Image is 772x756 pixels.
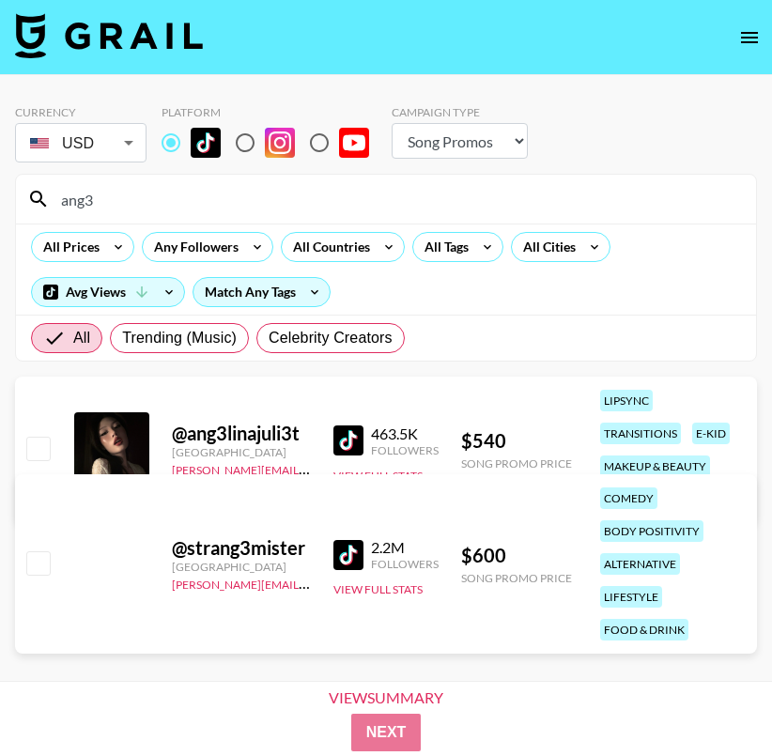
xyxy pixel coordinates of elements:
div: All Cities [512,233,579,261]
div: e-kid [692,423,730,444]
input: Search by User Name [50,184,745,214]
div: [GEOGRAPHIC_DATA] [172,560,311,574]
img: TikTok [191,128,221,158]
button: open drawer [731,19,768,56]
div: alternative [600,553,680,575]
div: transitions [600,423,681,444]
div: $ 540 [461,429,572,453]
div: Song Promo Price [461,571,572,585]
div: Campaign Type [392,105,528,119]
span: Trending (Music) [122,327,237,349]
div: lifestyle [600,586,662,608]
div: All Tags [413,233,472,261]
div: $ 600 [461,544,572,567]
a: [PERSON_NAME][EMAIL_ADDRESS][DOMAIN_NAME] [172,459,450,477]
a: [PERSON_NAME][EMAIL_ADDRESS][PERSON_NAME][DOMAIN_NAME] [172,574,539,592]
div: [GEOGRAPHIC_DATA] [172,445,311,459]
div: Followers [371,443,439,457]
button: View Full Stats [333,582,423,596]
div: USD [19,127,143,160]
div: Currency [15,105,147,119]
img: TikTok [333,425,363,455]
div: 2.2M [371,538,439,557]
div: Match Any Tags [193,278,330,306]
iframe: Drift Widget Chat Controller [678,662,749,733]
div: 463.5K [371,424,439,443]
div: @ ang3linajuli3t [172,422,311,445]
div: comedy [600,487,657,509]
div: All Prices [32,233,103,261]
img: Instagram [265,128,295,158]
img: YouTube [339,128,369,158]
div: Song Promo Price [461,456,572,471]
img: Grail Talent [15,13,203,58]
span: All [73,327,90,349]
div: View Summary [313,689,459,706]
div: Any Followers [143,233,242,261]
div: @ strang3mister [172,536,311,560]
div: makeup & beauty [600,455,710,477]
div: lipsync [600,390,653,411]
span: Celebrity Creators [269,327,393,349]
div: food & drink [600,619,688,640]
button: View Full Stats [333,469,423,483]
div: body positivity [600,520,703,542]
div: All Countries [282,233,374,261]
div: Platform [162,105,384,119]
div: Followers [371,557,439,571]
div: Avg Views [32,278,184,306]
img: TikTok [333,540,363,570]
button: Next [351,714,422,751]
